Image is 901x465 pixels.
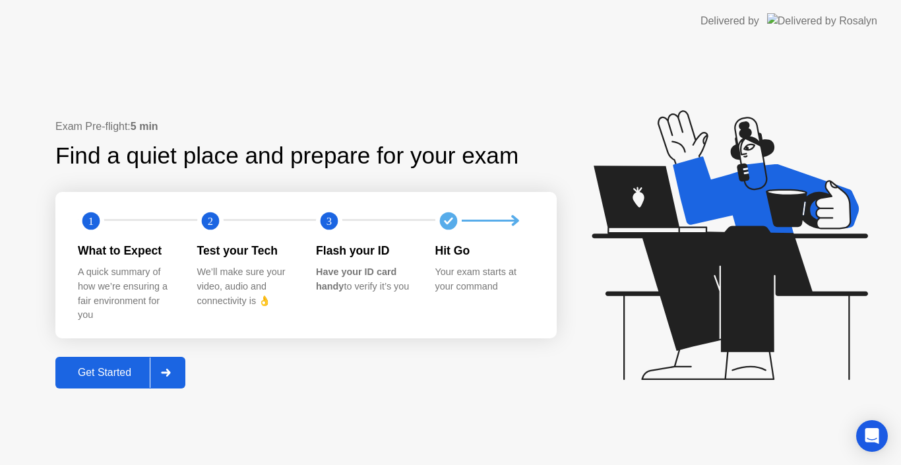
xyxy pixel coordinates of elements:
div: Open Intercom Messenger [856,420,888,452]
div: Hit Go [435,242,534,259]
div: What to Expect [78,242,176,259]
div: Get Started [59,367,150,379]
text: 1 [88,215,94,228]
div: Test your Tech [197,242,295,259]
div: Flash your ID [316,242,414,259]
b: Have your ID card handy [316,266,396,292]
div: Your exam starts at your command [435,265,534,294]
text: 3 [326,215,332,228]
button: Get Started [55,357,185,388]
text: 2 [207,215,212,228]
div: Delivered by [700,13,759,29]
div: to verify it’s you [316,265,414,294]
div: We’ll make sure your video, audio and connectivity is 👌 [197,265,295,308]
div: A quick summary of how we’re ensuring a fair environment for you [78,265,176,322]
b: 5 min [131,121,158,132]
div: Find a quiet place and prepare for your exam [55,139,520,173]
img: Delivered by Rosalyn [767,13,877,28]
div: Exam Pre-flight: [55,119,557,135]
